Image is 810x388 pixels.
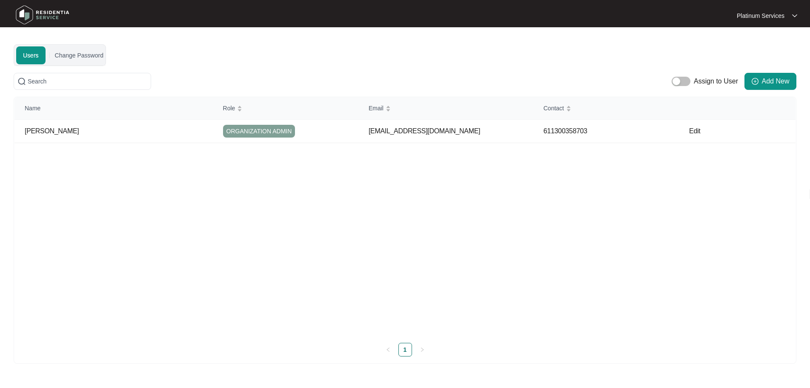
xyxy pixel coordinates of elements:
[16,46,46,64] div: Users
[762,76,790,86] span: Add New
[223,125,295,138] span: ORGANIZATION ADMIN
[689,127,737,135] p: Edit
[381,343,395,356] button: left
[369,103,384,113] span: Email
[386,347,391,352] span: left
[792,14,797,18] img: dropdown arrow
[14,73,796,90] div: Users
[369,127,533,135] p: [EMAIL_ADDRESS][DOMAIN_NAME]
[752,78,758,85] span: plus-circle
[415,343,429,356] button: right
[533,97,679,120] th: Contact
[737,11,784,20] p: Platinum Services
[55,51,103,60] div: Change Password
[544,127,679,135] p: 611300358703
[17,77,26,86] img: search-icon
[28,77,147,86] input: Search
[420,347,425,352] span: right
[13,2,72,28] img: residentia service logo
[14,97,213,120] th: Name
[544,103,564,113] span: Contact
[25,127,213,135] p: [PERSON_NAME]
[399,343,412,356] a: 1
[398,343,412,356] li: 1
[381,343,395,356] li: Previous Page
[358,97,533,120] th: Email
[694,76,738,86] p: Assign to User
[213,97,358,120] th: Role
[223,103,235,113] span: Role
[415,343,429,356] li: Next Page
[744,73,796,90] button: Add New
